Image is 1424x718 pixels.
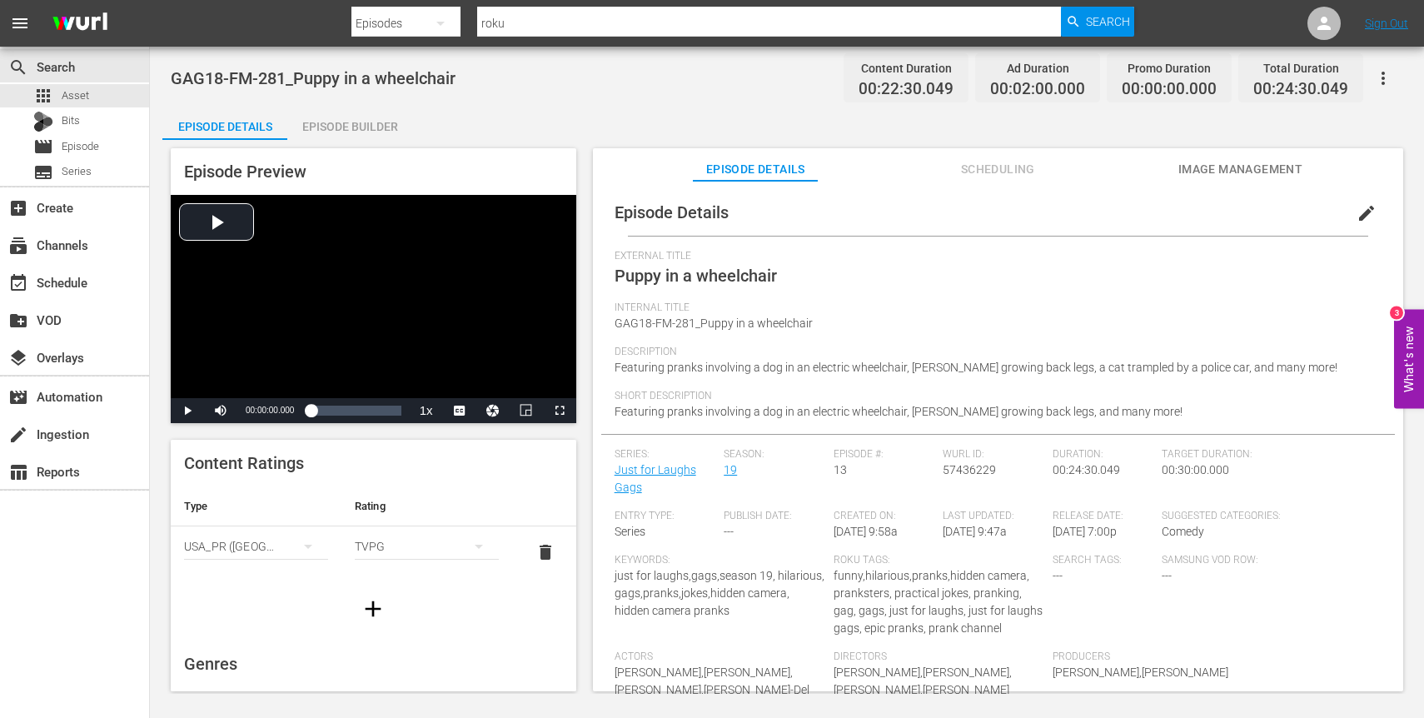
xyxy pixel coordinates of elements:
span: 57436229 [943,463,996,476]
span: Automation [8,387,28,407]
span: Ingestion [8,425,28,445]
div: TVPG [355,523,499,570]
a: Sign Out [1365,17,1408,30]
div: 3 [1390,307,1403,320]
button: Captions [443,398,476,423]
span: Producers [1053,651,1263,664]
span: Entry Type: [615,510,716,523]
span: Search [1086,7,1130,37]
span: Search Tags: [1053,554,1154,567]
span: Keywords: [615,554,825,567]
a: 19 [724,463,737,476]
button: Open Feedback Widget [1394,310,1424,409]
span: Episode Details [693,159,818,180]
span: [DATE] 7:00p [1053,525,1117,538]
span: 00:24:30.049 [1253,80,1348,99]
span: edit [1357,203,1377,223]
button: Jump To Time [476,398,510,423]
span: delete [535,542,555,562]
div: Promo Duration [1122,57,1217,80]
span: Samsung VOD Row: [1162,554,1263,567]
span: GAG18-FM-281_Puppy in a wheelchair [171,68,456,88]
span: 00:00:00.000 [246,406,294,415]
span: menu [10,13,30,33]
a: Just for Laughs Gags [615,463,696,494]
button: Episode Details [162,107,287,140]
span: Actors [615,651,825,664]
span: Schedule [8,273,28,293]
span: funny,hilarious,pranks,hidden camera, pranksters, practical jokes, pranking, gag, gags, just for ... [834,569,1043,635]
span: Episode #: [834,448,935,461]
span: Series: [615,448,716,461]
button: delete [525,532,565,572]
span: just for laughs,gags,season 19, hilarious, gags,pranks,jokes,hidden camera, hidden camera pranks [615,569,824,617]
span: External Title [615,250,1373,263]
span: Duration: [1053,448,1154,461]
th: Type [171,486,341,526]
span: Bits [62,112,80,129]
th: Rating [341,486,512,526]
span: Series [33,162,53,182]
span: Internal Title [615,302,1373,315]
div: Episode Builder [287,107,412,147]
span: Overlays [8,348,28,368]
span: Episode Details [615,202,729,222]
span: 00:30:00.000 [1162,463,1229,476]
div: USA_PR ([GEOGRAPHIC_DATA]) [184,523,328,570]
table: simple table [171,486,576,578]
div: Episode Details [162,107,287,147]
span: GAG18-FM-281_Puppy in a wheelchair [615,317,813,330]
span: Image Management [1178,159,1302,180]
span: Asset [62,87,89,104]
span: Release Date: [1053,510,1154,523]
span: Publish Date: [724,510,825,523]
span: Featuring pranks involving a dog in an electric wheelchair, [PERSON_NAME] growing back legs, and ... [615,405,1183,418]
span: Episode Preview [184,162,306,182]
div: Progress Bar [311,406,401,416]
button: Playback Rate [410,398,443,423]
span: [PERSON_NAME],[PERSON_NAME],[PERSON_NAME],[PERSON_NAME] [834,666,1012,696]
span: Reports [8,462,28,482]
span: Target Duration: [1162,448,1372,461]
button: Play [171,398,204,423]
span: Content Ratings [184,453,304,473]
span: --- [724,525,734,538]
img: ans4CAIJ8jUAAAAAAAAAAAAAAAAAAAAAAAAgQb4GAAAAAAAAAAAAAAAAAAAAAAAAJMjXAAAAAAAAAAAAAAAAAAAAAAAAgAT5G... [40,4,120,43]
span: Series [62,163,92,180]
button: Picture-in-Picture [510,398,543,423]
span: Puppy in a wheelchair [615,266,777,286]
span: Directors [834,651,1044,664]
span: 00:22:30.049 [859,80,953,99]
span: Channels [8,236,28,256]
span: --- [1162,569,1172,582]
span: 13 [834,463,847,476]
span: Genres [184,654,237,674]
button: Search [1061,7,1134,37]
div: Bits [33,112,53,132]
button: Episode Builder [287,107,412,140]
button: edit [1347,193,1387,233]
span: Search [8,57,28,77]
div: Total Duration [1253,57,1348,80]
span: Season: [724,448,825,461]
span: Create [8,198,28,218]
span: --- [1053,569,1063,582]
div: Content Duration [859,57,953,80]
span: Comedy [1162,525,1204,538]
div: Video Player [171,195,576,423]
span: Suggested Categories: [1162,510,1372,523]
span: 00:02:00.000 [990,80,1085,99]
span: Roku Tags: [834,554,1044,567]
span: 00:24:30.049 [1053,463,1120,476]
span: Featuring pranks involving a dog in an electric wheelchair, [PERSON_NAME] growing back legs, a ca... [615,361,1337,374]
span: Episode [62,138,99,155]
span: Description [615,346,1373,359]
span: Created On: [834,510,935,523]
span: [PERSON_NAME],[PERSON_NAME] [1053,666,1228,679]
span: VOD [8,311,28,331]
span: 00:00:00.000 [1122,80,1217,99]
span: [DATE] 9:58a [834,525,898,538]
span: Wurl ID: [943,448,1044,461]
span: Asset [33,86,53,106]
button: Mute [204,398,237,423]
